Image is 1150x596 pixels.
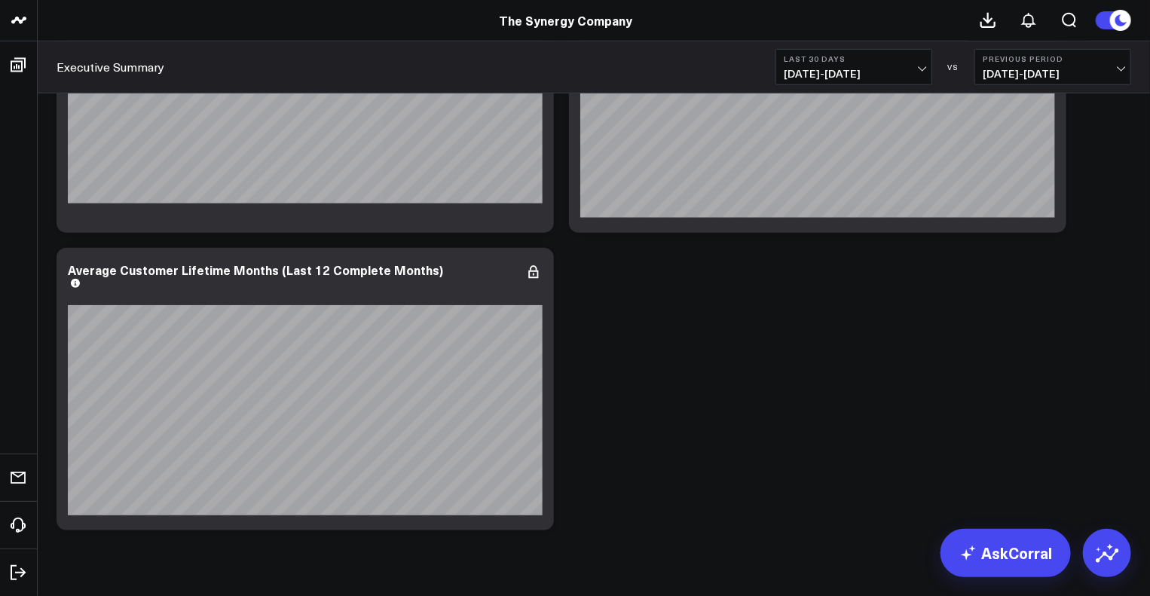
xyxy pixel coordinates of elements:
[983,54,1123,63] b: Previous Period
[983,68,1123,80] span: [DATE] - [DATE]
[57,59,164,75] a: Executive Summary
[784,68,924,80] span: [DATE] - [DATE]
[974,49,1131,85] button: Previous Period[DATE]-[DATE]
[784,54,924,63] b: Last 30 Days
[499,12,632,29] a: The Synergy Company
[940,529,1071,577] a: AskCorral
[940,63,967,72] div: VS
[68,261,443,278] div: Average Customer Lifetime Months (Last 12 Complete Months)
[775,49,932,85] button: Last 30 Days[DATE]-[DATE]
